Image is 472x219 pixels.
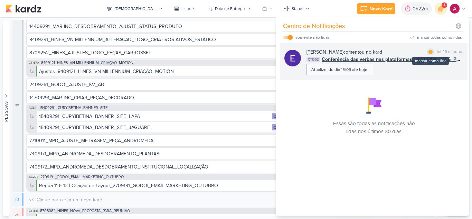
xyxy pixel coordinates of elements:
[29,137,297,144] div: 7710011_MPD_AJUSTE_METRAGEM_PEÇA_ANDROMEDA
[28,61,40,65] span: CT1670
[357,3,395,14] button: Novo Kard
[29,36,216,43] div: 8409291_HINES_VN MILLENNIUM_ALTERAÇÃO_LOGO_CRIATIVOS ATIVOS_ESTÁTICO
[369,5,393,12] div: Novo Kard
[284,50,301,66] img: Eduardo Quaresma
[306,49,343,55] b: [PERSON_NAME]
[306,57,320,62] span: CT1662
[412,57,449,65] div: marcar como lida
[29,23,290,30] div: 14409291_MAR INC_DESDOBRAMENTO_AJUSTE_STATUS_PRODUTO
[40,209,130,213] span: 8708082_HINES_NOVA_PROPOSTA_PARA_REUNIAO
[29,150,299,157] div: 7409171_MPD_ANDROMEDA_DESDOBRAMENTO_PLANTAS
[39,106,107,110] span: 15409291_CURY|BETINA_BANNER_SITE
[28,175,39,179] span: AG204
[417,34,462,40] div: marcar todas como lidas
[39,124,271,131] div: 15409291_CURY|BETINA_BANNER_SITE_JAGUARE
[272,113,303,119] div: CURY | BETINA
[29,163,299,171] div: 7409172_MPD_ANDROMEDA_DESDOBRAMENTO_INSTITUCIONAL_LOCALIZAÇÃO
[39,68,277,75] div: Ajustes_8409121_HINES_VN MILLENNIUM_CRIAÇÃO_MOTION
[29,81,104,88] div: 2409261_GODOI_AJUSTE_KV_AB
[413,5,430,12] div: 0h22m
[39,113,271,120] div: 15409291_CURY|BETINA_BANNER_SITE_LAPA
[29,49,280,56] div: 8709252_HINES_AJUSTES_LOGO_PEÇAS_CARROSSEL
[39,113,140,120] div: 15409291_CURY|BETINA_BANNER_SITE_LAPA
[29,163,208,171] div: 7409172_MPD_ANDROMEDA_DESDOBRAMENTO_INSTITUCIONAL_LOCALIZAÇÃO
[39,124,150,131] div: 15409291_CURY|BETINA_BANNER_SITE_JAGUARE
[29,49,151,56] div: 8709252_HINES_AJUSTES_LOGO_PEÇAS_CARROSSEL
[29,36,281,43] div: 8409291_HINES_VN MILLENNIUM_ALTERAÇÃO_LOGO_CRIATIVOS ATIVOS_ESTÁTICO
[12,20,23,192] div: A Fazer
[29,137,153,144] div: 7710011_MPD_AJUSTE_METRAGEM_PEÇA_ANDROMEDA
[28,209,39,213] span: CT1341
[39,182,218,189] div: Régua 11 E 12 | Criação de Layout_2709191_GODOI_EMAIL MARKETING_OUTUBRO
[28,106,38,110] span: AG841
[295,34,330,40] div: somente não lidas
[29,23,182,30] div: 14409291_MAR INC_DESDOBRAMENTO_AJUSTE_STATUS_PRODUTO
[6,4,41,13] img: kardz.app
[332,114,415,135] div: Essas são todas as notificações não lidas nos últimos 30 dias
[12,193,23,206] div: Em Andamento
[365,97,383,114] img: milestone-achieved.png
[29,81,280,88] div: 2409261_GODOI_AJUSTE_KV_AB
[3,20,10,216] button: Pessoas
[29,150,159,157] div: 7409171_MPD_ANDROMEDA_DESDOBRAMENTO_PLANTAS
[41,61,133,65] span: 8409121_HINES_VN MILLENNIUM_CRIAÇÃO_MOTION
[444,2,445,8] span: 1
[450,4,460,13] img: Alessandra Gomes
[272,124,303,130] div: CURY | BETINA
[437,48,463,56] div: há 46 minutos
[39,182,295,189] div: Régua 11 E 12 | Criação de Layout_2709191_GODOI_EMAIL MARKETING_OUTUBRO
[311,66,367,73] div: Atualizei do dia 15/09 até hoje
[40,175,124,179] span: 2709191_GODOI_EMAIL MARKETING_OUTUBRO
[3,101,9,121] div: Pessoas
[29,94,291,101] div: 14709291_MAR INC_CRIAR_PEÇAS_DECORADO
[39,68,174,75] div: Ajustes_8409121_HINES_VN MILLENNIUM_CRIAÇÃO_MOTION
[283,21,345,31] div: Centro de Notificações
[306,48,382,56] div: comentou no kard
[322,56,463,63] span: Conferência das verbas nas plataformas_ 6708284_YEES_PDM_OUTUBRO
[29,94,134,101] div: 14709291_MAR INC_CRIAR_PEÇAS_DECORADO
